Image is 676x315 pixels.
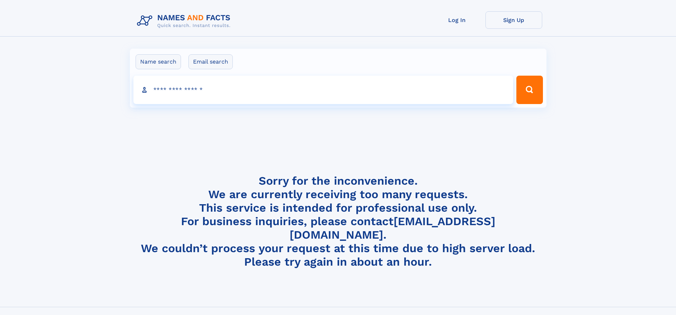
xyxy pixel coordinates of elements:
[516,76,543,104] button: Search Button
[133,76,513,104] input: search input
[134,174,542,269] h4: Sorry for the inconvenience. We are currently receiving too many requests. This service is intend...
[188,54,233,69] label: Email search
[134,11,236,31] img: Logo Names and Facts
[429,11,485,29] a: Log In
[485,11,542,29] a: Sign Up
[136,54,181,69] label: Name search
[290,214,495,241] a: [EMAIL_ADDRESS][DOMAIN_NAME]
